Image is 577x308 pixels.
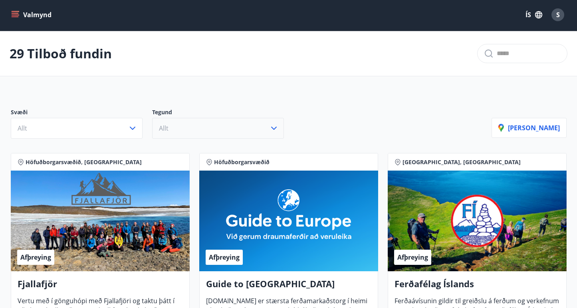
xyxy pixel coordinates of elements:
[206,278,371,296] h4: Guide to [GEOGRAPHIC_DATA]
[397,253,428,262] span: Afþreying
[403,158,521,166] span: [GEOGRAPHIC_DATA], [GEOGRAPHIC_DATA]
[10,45,112,62] p: 29 Tilboð fundin
[498,123,560,132] p: [PERSON_NAME]
[26,158,142,166] span: Höfuðborgarsvæðið, [GEOGRAPHIC_DATA]
[492,118,567,138] button: [PERSON_NAME]
[18,278,183,296] h4: Fjallafjör
[18,124,27,133] span: Allt
[395,278,560,296] h4: Ferðafélag Íslands
[209,253,240,262] span: Afþreying
[20,253,51,262] span: Afþreying
[11,118,143,139] button: Allt
[556,10,560,19] span: S
[10,8,55,22] button: menu
[159,124,169,133] span: Allt
[521,8,547,22] button: ÍS
[214,158,270,166] span: Höfuðborgarsvæðið
[548,5,567,24] button: S
[152,118,284,139] button: Allt
[152,108,293,118] p: Tegund
[11,108,152,118] p: Svæði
